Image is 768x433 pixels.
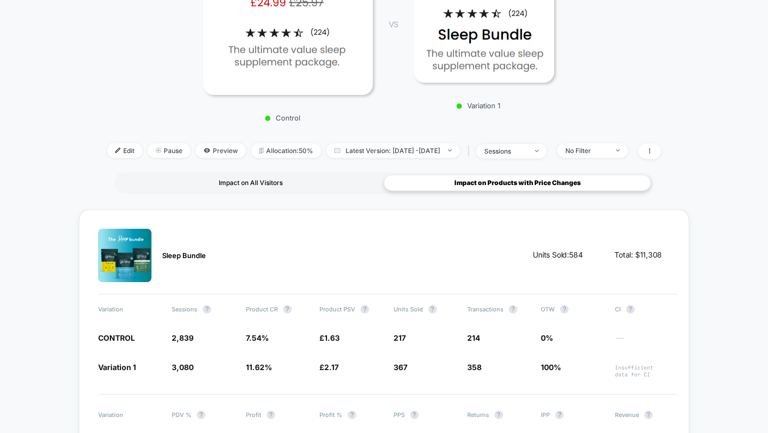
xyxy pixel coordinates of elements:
[172,333,194,342] span: 2,839
[172,411,235,419] span: PDV %
[251,143,321,158] span: Allocation: 50%
[384,175,651,191] div: Impact on Products with Price Changes
[98,229,151,282] img: Sleep Bundle
[555,411,564,419] button: ?
[615,411,678,419] span: Revenue
[409,101,549,110] p: Variation 1
[644,411,653,419] button: ?
[465,143,476,159] span: |
[448,149,452,151] img: end
[533,250,582,260] span: Units Sold: 584
[394,333,406,342] span: 217
[162,251,206,260] span: Sleep Bundle
[394,305,457,314] span: Units Sold
[196,143,246,158] span: Preview
[541,411,604,419] span: IPP
[319,305,382,314] span: Product PSV
[198,114,367,122] p: Control
[197,411,205,419] button: ?
[535,150,539,152] img: end
[172,305,235,314] span: Sessions
[541,333,553,342] span: 0%
[361,305,369,314] button: ?
[319,411,382,419] span: Profit %
[172,363,194,372] span: 3,080
[156,148,161,153] img: end
[267,411,275,419] button: ?
[467,333,480,342] span: 214
[467,411,530,419] span: Returns
[326,143,460,158] span: Latest Version: [DATE] - [DATE]
[614,250,662,260] span: Total: $ 11,308
[246,363,272,372] span: 11.62%
[259,148,263,154] img: rebalance
[484,147,527,155] div: sessions
[494,411,503,419] button: ?
[560,305,569,314] button: ?
[107,143,142,158] span: Edit
[541,363,561,372] span: 100%
[98,411,161,419] span: Variation
[203,305,211,314] button: ?
[615,364,678,378] span: Insufficient data for CI
[246,305,309,314] span: Product CR
[334,148,340,153] img: calendar
[410,411,419,419] button: ?
[319,333,340,342] span: £1.63
[98,333,135,342] span: CONTROL
[626,305,635,314] button: ?
[148,143,190,158] span: Pause
[615,305,678,314] span: CI
[283,305,292,314] button: ?
[246,333,269,342] span: 7.54%
[394,363,407,372] span: 367
[319,363,339,372] span: £2.17
[115,148,121,153] img: edit
[394,411,457,419] span: PPS
[246,411,309,419] span: Profit
[348,411,356,419] button: ?
[616,149,620,151] img: end
[467,363,482,372] span: 358
[428,305,437,314] button: ?
[98,305,161,314] span: Variation
[541,305,604,314] span: OTW
[389,20,397,29] span: VS
[467,305,530,314] span: Transactions
[98,363,136,372] span: Variation 1
[565,147,608,155] div: No Filter
[117,175,384,191] div: Impact on All Visitors
[509,305,517,314] button: ?
[615,335,678,343] span: ---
